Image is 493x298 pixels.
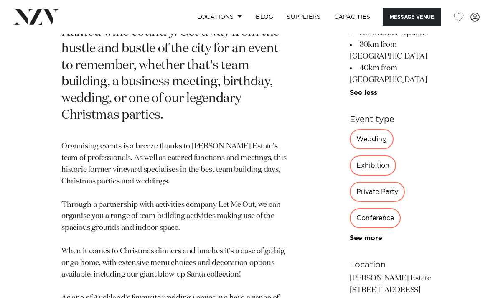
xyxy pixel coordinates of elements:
li: 30km from [GEOGRAPHIC_DATA] [350,39,432,62]
a: BLOG [249,8,280,26]
h6: Event type [350,113,432,126]
img: nzv-logo.png [13,9,59,24]
a: Locations [191,8,249,26]
a: SUPPLIERS [280,8,327,26]
div: Wedding [350,129,394,149]
p: Unforgettable occasions in the heart of Kumeu wine country. Get away from the hustle and bustle o... [61,8,290,124]
div: Conference [350,208,401,228]
h6: Location [350,259,432,271]
button: Message Venue [383,8,441,26]
a: Capacities [328,8,377,26]
div: Exhibition [350,155,396,176]
li: 40km from [GEOGRAPHIC_DATA] [350,62,432,86]
div: Private Party [350,182,405,202]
